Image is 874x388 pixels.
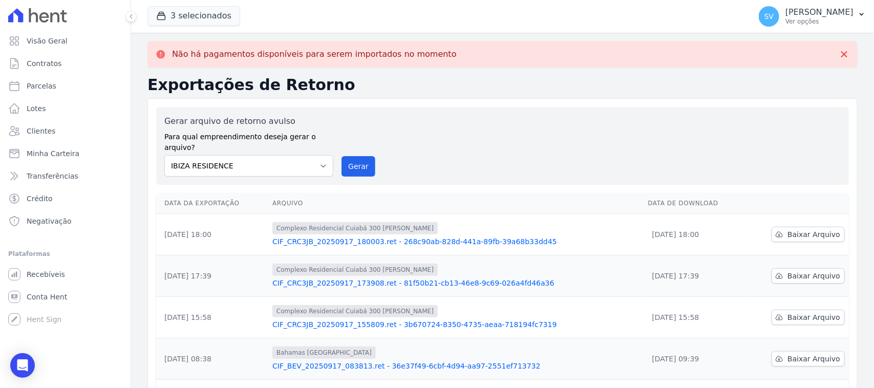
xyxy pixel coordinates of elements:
div: Plataformas [8,248,122,260]
a: Baixar Arquivo [772,227,845,242]
span: Bahamas [GEOGRAPHIC_DATA] [272,347,376,359]
a: Baixar Arquivo [772,310,845,325]
td: [DATE] 17:39 [644,255,745,297]
span: Conta Hent [27,292,67,302]
span: Complexo Residencial Cuiabá 300 [PERSON_NAME] [272,264,438,276]
a: Negativação [4,211,126,231]
a: Visão Geral [4,31,126,51]
p: Ver opções [785,17,854,26]
span: Parcelas [27,81,56,91]
td: [DATE] 15:58 [156,297,268,338]
span: Visão Geral [27,36,68,46]
span: Baixar Arquivo [787,271,840,281]
span: Recebíveis [27,269,65,279]
a: CIF_CRC3JB_20250917_173908.ret - 81f50b21-cb13-46e8-9c69-026a4fd46a36 [272,278,639,288]
p: [PERSON_NAME] [785,7,854,17]
span: Contratos [27,58,61,69]
a: Baixar Arquivo [772,351,845,367]
button: 3 selecionados [147,6,240,26]
span: Baixar Arquivo [787,229,840,240]
span: Clientes [27,126,55,136]
th: Arquivo [268,193,644,214]
label: Para qual empreendimento deseja gerar o arquivo? [164,127,333,153]
a: CIF_CRC3JB_20250917_180003.ret - 268c90ab-828d-441a-89fb-39a68b33dd45 [272,236,639,247]
a: Baixar Arquivo [772,268,845,284]
a: Crédito [4,188,126,209]
span: SV [764,13,774,20]
a: Parcelas [4,76,126,96]
a: Recebíveis [4,264,126,285]
th: Data de Download [644,193,745,214]
span: Baixar Arquivo [787,354,840,364]
button: Gerar [342,156,375,177]
span: Lotes [27,103,46,114]
span: Transferências [27,171,78,181]
span: Crédito [27,193,53,204]
a: Transferências [4,166,126,186]
td: [DATE] 08:38 [156,338,268,380]
td: [DATE] 09:39 [644,338,745,380]
a: Lotes [4,98,126,119]
a: Clientes [4,121,126,141]
td: [DATE] 18:00 [644,214,745,255]
h2: Exportações de Retorno [147,76,858,94]
div: Open Intercom Messenger [10,353,35,378]
th: Data da Exportação [156,193,268,214]
a: CIF_CRC3JB_20250917_155809.ret - 3b670724-8350-4735-aeaa-718194fc7319 [272,319,639,330]
p: Não há pagamentos disponíveis para serem importados no momento [172,49,457,59]
td: [DATE] 15:58 [644,297,745,338]
label: Gerar arquivo de retorno avulso [164,115,333,127]
a: Minha Carteira [4,143,126,164]
span: Minha Carteira [27,148,79,159]
span: Complexo Residencial Cuiabá 300 [PERSON_NAME] [272,222,438,234]
a: Contratos [4,53,126,74]
td: [DATE] 18:00 [156,214,268,255]
span: Complexo Residencial Cuiabá 300 [PERSON_NAME] [272,305,438,317]
td: [DATE] 17:39 [156,255,268,297]
a: Conta Hent [4,287,126,307]
span: Negativação [27,216,72,226]
a: CIF_BEV_20250917_083813.ret - 36e37f49-6cbf-4d94-aa97-2551ef713732 [272,361,639,371]
span: Baixar Arquivo [787,312,840,322]
button: SV [PERSON_NAME] Ver opções [751,2,874,31]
